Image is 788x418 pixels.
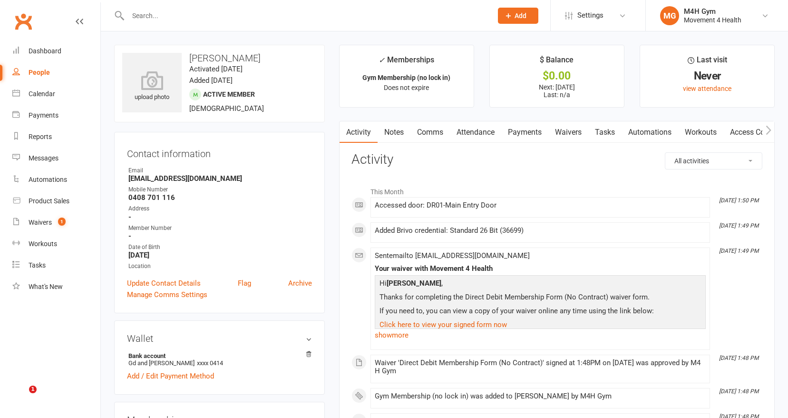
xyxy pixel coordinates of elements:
[678,121,723,143] a: Workouts
[375,359,706,375] div: Waiver 'Direct Debit Membership Form (No Contract)' signed at 1:48PM on [DATE] was approved by M4...
[10,386,32,408] iframe: Intercom live chat
[684,7,741,16] div: M4H Gym
[128,232,312,240] strong: -
[12,83,100,105] a: Calendar
[189,76,233,85] time: Added [DATE]
[12,126,100,148] a: Reports
[351,152,762,167] h3: Activity
[719,248,759,254] i: [DATE] 1:49 PM
[29,69,50,76] div: People
[128,193,312,202] strong: 0408 701 116
[719,222,759,229] i: [DATE] 1:49 PM
[29,219,52,226] div: Waivers
[719,197,759,204] i: [DATE] 1:50 PM
[498,71,615,81] div: $0.00
[29,261,46,269] div: Tasks
[12,148,100,169] a: Messages
[375,227,706,235] div: Added Brivo credential: Standard 26 Bit (36699)
[498,83,615,99] p: Next: [DATE] Last: n/a
[340,121,378,143] a: Activity
[127,333,312,344] h3: Wallet
[125,9,486,22] input: Search...
[684,16,741,24] div: Movement 4 Health
[127,289,207,300] a: Manage Comms Settings
[577,5,603,26] span: Settings
[377,291,703,305] p: Thanks for completing the Direct Debit Membership Form (No Contract) waiver form.
[719,388,759,395] i: [DATE] 1:48 PM
[288,278,312,289] a: Archive
[127,370,214,382] a: Add / Edit Payment Method
[203,90,255,98] span: Active member
[122,71,182,102] div: upload photo
[498,8,538,24] button: Add
[450,121,501,143] a: Attendance
[127,145,312,159] h3: Contact information
[197,359,223,367] span: xxxx 0414
[29,111,58,119] div: Payments
[12,62,100,83] a: People
[588,121,622,143] a: Tasks
[127,351,312,368] li: Gd and [PERSON_NAME]
[12,255,100,276] a: Tasks
[189,104,264,113] span: [DEMOGRAPHIC_DATA]
[128,251,312,259] strong: [DATE]
[379,56,385,65] i: ✓
[660,6,679,25] div: MG
[683,85,731,92] a: view attendance
[375,328,706,342] a: show more
[11,10,35,33] a: Clubworx
[377,305,703,319] p: If you need to, you can view a copy of your waiver online any time using the link below:
[501,121,548,143] a: Payments
[128,185,312,194] div: Mobile Number
[128,213,312,221] strong: -
[12,190,100,212] a: Product Sales
[58,218,66,226] span: 1
[128,262,312,271] div: Location
[688,54,727,71] div: Last visit
[29,47,61,55] div: Dashboard
[379,320,507,329] a: Click here to view your signed form now
[29,197,69,205] div: Product Sales
[515,12,526,20] span: Add
[128,174,312,183] strong: [EMAIL_ADDRESS][DOMAIN_NAME]
[128,243,312,252] div: Date of Birth
[29,133,52,140] div: Reports
[622,121,678,143] a: Automations
[351,182,762,197] li: This Month
[29,283,63,290] div: What's New
[375,265,706,273] div: Your waiver with Movement 4 Health
[649,71,766,81] div: Never
[12,105,100,126] a: Payments
[387,279,441,288] strong: [PERSON_NAME]
[723,121,787,143] a: Access Control
[375,201,706,209] div: Accessed door: DR01-Main Entry Door
[378,121,410,143] a: Notes
[29,176,67,183] div: Automations
[29,386,37,393] span: 1
[540,54,574,71] div: $ Balance
[12,212,100,233] a: Waivers 1
[410,121,450,143] a: Comms
[128,166,312,175] div: Email
[362,74,450,81] strong: Gym Membership (no lock in)
[122,53,317,63] h3: [PERSON_NAME]
[719,355,759,361] i: [DATE] 1:48 PM
[12,276,100,298] a: What's New
[29,154,58,162] div: Messages
[12,169,100,190] a: Automations
[29,90,55,98] div: Calendar
[375,392,706,400] div: Gym Membership (no lock in) was added to [PERSON_NAME] by M4H Gym
[29,240,57,248] div: Workouts
[384,84,429,91] span: Does not expire
[12,40,100,62] a: Dashboard
[548,121,588,143] a: Waivers
[128,224,312,233] div: Member Number
[379,54,434,71] div: Memberships
[377,278,703,291] p: Hi ,
[128,352,307,359] strong: Bank account
[189,65,243,73] time: Activated [DATE]
[127,278,201,289] a: Update Contact Details
[375,251,530,260] span: Sent email to [EMAIL_ADDRESS][DOMAIN_NAME]
[128,204,312,213] div: Address
[238,278,251,289] a: Flag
